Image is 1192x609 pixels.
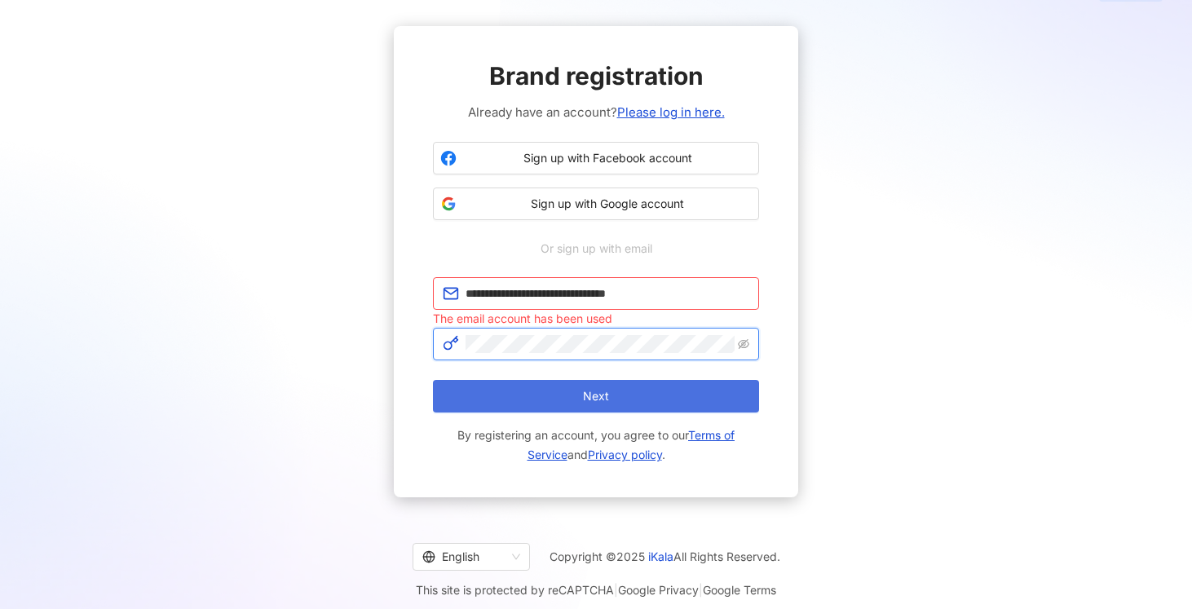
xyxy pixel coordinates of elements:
span: Brand registration [489,59,704,93]
span: Sign up with Google account [463,196,752,212]
button: Sign up with Google account [433,188,759,220]
span: Or sign up with email [529,240,664,258]
span: | [614,583,618,597]
a: iKala [648,549,673,563]
span: Sign up with Facebook account [463,150,752,166]
span: Copyright © 2025 All Rights Reserved. [550,547,780,567]
span: Already have an account? [468,103,725,122]
div: The email account has been used [433,310,759,328]
span: Next [583,390,609,403]
span: eye-invisible [738,338,749,350]
a: Privacy policy [588,448,662,461]
a: Google Terms [703,583,776,597]
span: | [699,583,703,597]
a: Google Privacy [618,583,699,597]
button: Next [433,380,759,413]
span: This site is protected by reCAPTCHA [416,580,776,600]
a: Please log in here. [617,104,725,120]
div: English [422,544,505,570]
span: By registering an account, you agree to our and . [433,426,759,465]
button: Sign up with Facebook account [433,142,759,174]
